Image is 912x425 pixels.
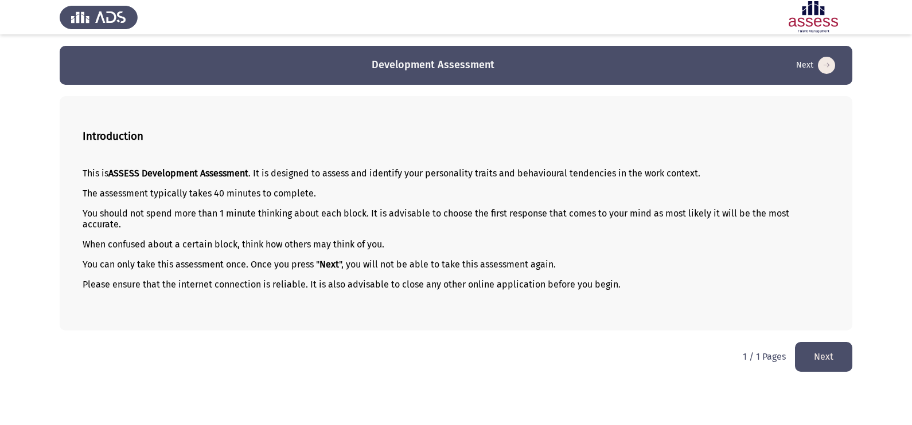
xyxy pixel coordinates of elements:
p: You should not spend more than 1 minute thinking about each block. It is advisable to choose the ... [83,208,829,230]
p: The assessment typically takes 40 minutes to complete. [83,188,829,199]
p: This is . It is designed to assess and identify your personality traits and behavioural tendencie... [83,168,829,179]
h3: Development Assessment [372,58,494,72]
button: load next page [793,56,839,74]
p: Please ensure that the internet connection is reliable. It is also advisable to close any other o... [83,279,829,290]
button: load next page [795,342,852,371]
img: Assess Talent Management logo [60,1,138,33]
b: Introduction [83,130,143,143]
p: When confused about a certain block, think how others may think of you. [83,239,829,250]
b: Next [319,259,339,270]
b: ASSESS Development Assessment [108,168,248,179]
p: You can only take this assessment once. Once you press " ", you will not be able to take this ass... [83,259,829,270]
img: Assessment logo of Development Assessment R1 (EN) [774,1,852,33]
p: 1 / 1 Pages [743,351,786,362]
